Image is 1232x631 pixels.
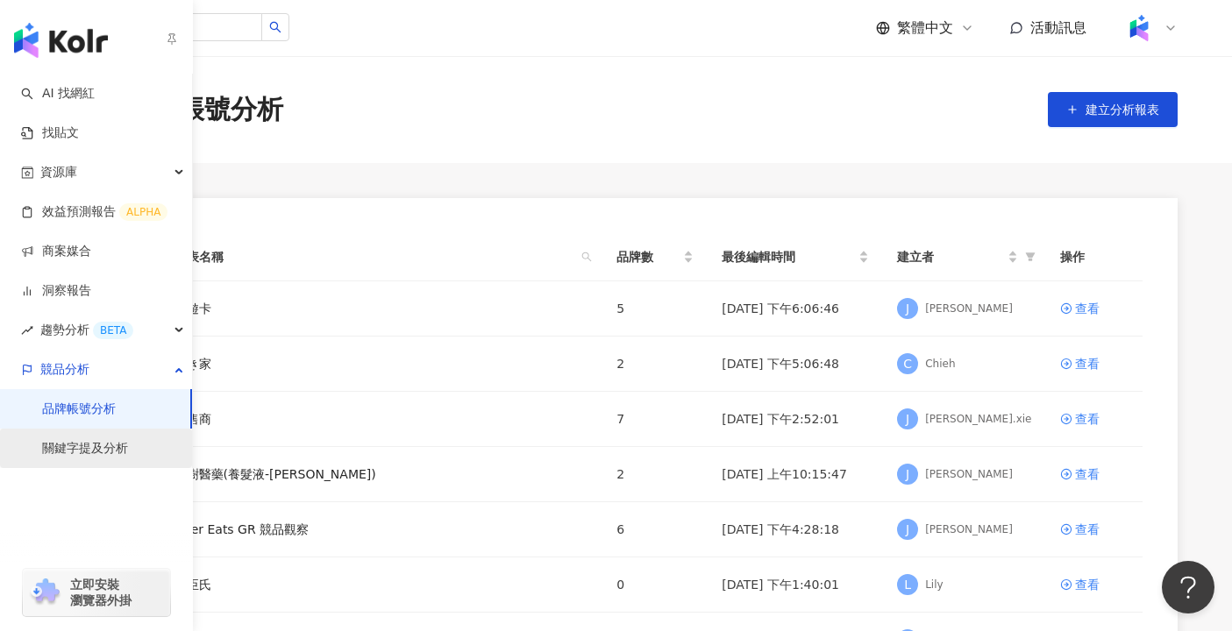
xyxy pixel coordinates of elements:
[883,233,1045,281] th: 建立者
[23,569,170,616] a: chrome extension立即安裝 瀏覽器外掛
[42,401,116,418] a: 品牌帳號分析
[1060,575,1129,594] a: 查看
[925,301,1013,316] div: [PERSON_NAME]
[708,233,883,281] th: 最後編輯時間
[616,247,680,266] span: 品牌數
[1122,11,1156,45] img: Kolr%20app%20icon%20%281%29.png
[925,578,943,592] div: Lily
[708,337,883,392] td: [DATE] 下午5:06:48
[578,244,595,270] span: search
[1075,354,1100,373] div: 查看
[708,502,883,557] td: [DATE] 下午4:28:18
[581,252,592,262] span: search
[906,464,909,484] span: J
[1060,354,1129,373] a: 查看
[1025,252,1036,262] span: filter
[1075,520,1100,539] div: 查看
[1075,575,1100,594] div: 查看
[1075,299,1100,318] div: 查看
[1086,103,1159,117] span: 建立分析報表
[21,124,79,142] a: 找貼文
[125,91,283,128] div: 品牌帳號分析
[1060,464,1129,484] a: 查看
[602,233,708,281] th: 品牌數
[1022,244,1039,270] span: filter
[70,577,132,608] span: 立即安裝 瀏覽器外掛
[42,440,128,457] a: 關鍵字提及分析
[174,247,575,266] span: 報表名稱
[28,578,62,606] img: chrome extension
[708,557,883,613] td: [DATE] 下午1:40:01
[904,575,911,594] span: L
[925,412,1031,427] div: [PERSON_NAME].xie
[906,409,909,429] span: J
[602,502,708,557] td: 6
[40,350,89,389] span: 競品分析
[21,324,33,337] span: rise
[269,21,281,33] span: search
[897,247,1003,266] span: 建立者
[21,85,95,103] a: searchAI 找網紅
[925,522,1013,537] div: [PERSON_NAME]
[602,337,708,392] td: 2
[174,464,376,484] a: 大樹醫藥(養髮液-[PERSON_NAME])
[602,281,708,337] td: 5
[708,281,883,337] td: [DATE] 下午6:06:46
[722,247,855,266] span: 最後編輯時間
[1060,299,1129,318] a: 查看
[14,23,108,58] img: logo
[903,354,912,373] span: C
[1075,464,1100,484] div: 查看
[21,203,167,221] a: 效益預測報告ALPHA
[40,152,77,192] span: 資源庫
[1060,409,1129,429] a: 查看
[925,467,1013,482] div: [PERSON_NAME]
[1162,561,1214,613] iframe: Help Scout Beacon - Open
[1030,19,1086,36] span: 活動訊息
[1046,233,1143,281] th: 操作
[925,357,955,372] div: Chieh
[906,299,909,318] span: J
[906,520,909,539] span: J
[21,282,91,300] a: 洞察報告
[1075,409,1100,429] div: 查看
[708,392,883,447] td: [DATE] 下午2:52:01
[21,243,91,260] a: 商案媒合
[897,18,953,38] span: 繁體中文
[1048,92,1178,127] button: 建立分析報表
[1060,520,1129,539] a: 查看
[40,310,133,350] span: 趨勢分析
[602,447,708,502] td: 2
[93,322,133,339] div: BETA
[708,447,883,502] td: [DATE] 上午10:15:47
[602,392,708,447] td: 7
[174,520,310,539] a: Uber Eats GR 競品觀察
[602,557,708,613] td: 0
